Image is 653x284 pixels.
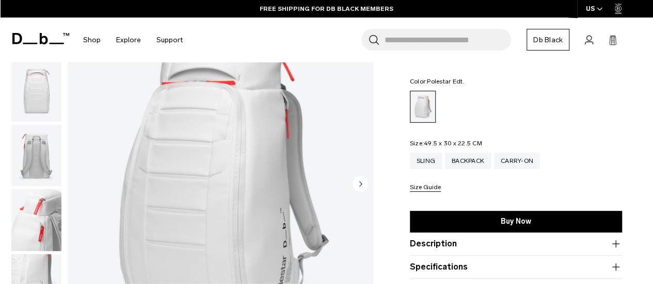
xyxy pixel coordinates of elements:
[445,153,491,169] a: Backpack
[410,238,622,250] button: Description
[353,176,368,193] button: Next slide
[75,18,190,62] nav: Main Navigation
[156,22,183,58] a: Support
[410,140,482,146] legend: Size:
[410,211,622,232] a: Buy Now
[83,22,101,58] a: Shop
[494,153,540,169] a: Carry-on
[410,91,436,123] a: Polestar Edt.
[11,189,61,251] img: Hugger Backpack 25L Polestar Edt.
[410,261,622,273] button: Specifications
[527,29,569,51] a: Db Black
[11,125,61,187] img: Hugger Backpack 25L Polestar Edt.
[424,140,482,147] span: 49.5 x 30 x 22.5 CM
[410,184,441,192] button: Size Guide
[116,22,141,58] a: Explore
[260,4,393,13] a: FREE SHIPPING FOR DB BLACK MEMBERS
[11,59,62,122] button: Hugger Backpack 25L Polestar Edt.
[410,153,442,169] a: Sling
[11,60,61,122] img: Hugger Backpack 25L Polestar Edt.
[410,78,465,85] legend: Color:
[427,78,464,85] span: Polestar Edt.
[11,124,62,187] button: Hugger Backpack 25L Polestar Edt.
[11,189,62,252] button: Hugger Backpack 25L Polestar Edt.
